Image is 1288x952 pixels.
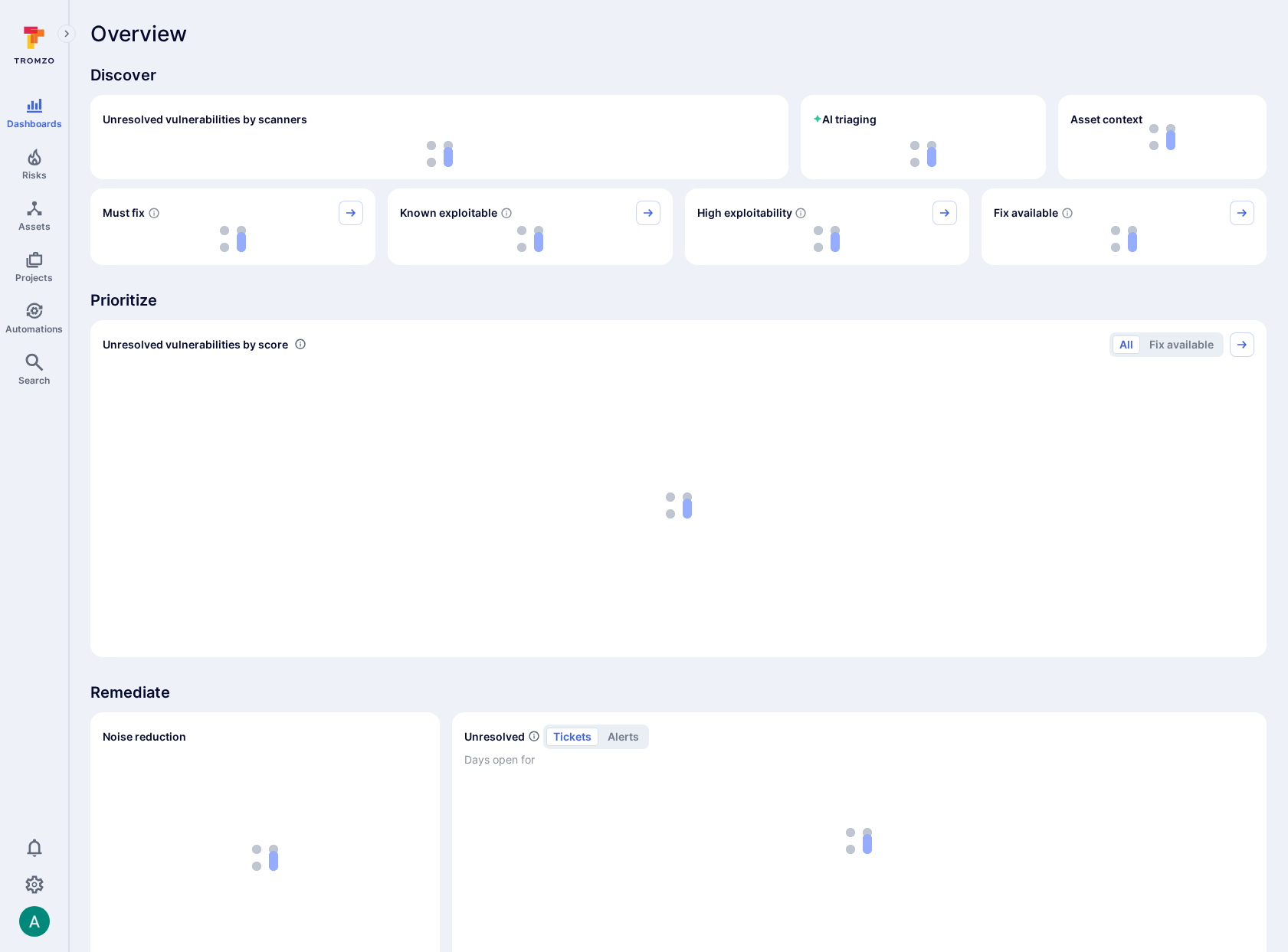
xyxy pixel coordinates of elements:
span: Search [18,375,50,386]
img: Loading... [252,845,278,871]
div: Fix available [982,188,1267,265]
i: Expand navigation menu [61,28,72,41]
span: Days open for [464,752,1254,767]
span: Asset context [1070,112,1142,127]
span: Unresolved vulnerabilities by score [103,337,288,352]
img: Loading... [220,226,246,252]
img: Loading... [1111,226,1137,252]
span: Dashboards [7,118,62,129]
span: Number of unresolved items by priority and days open [528,728,540,744]
div: Known exploitable [388,188,673,265]
span: Automations [5,323,63,335]
span: Projects [15,272,53,283]
span: High exploitability [697,205,792,221]
button: Expand navigation menu [57,25,76,43]
svg: Confirmed exploitable by KEV [500,207,513,219]
svg: Vulnerabilities with fix available [1061,207,1073,219]
img: ACg8ocLSa5mPYBaXNx3eFu_EmspyJX0laNWN7cXOFirfQ7srZveEpg=s96-c [19,906,50,937]
div: loading spinner [103,141,776,167]
button: tickets [546,728,598,746]
div: loading spinner [697,225,958,253]
div: Arjan Dehar [19,906,50,937]
img: Loading... [814,226,840,252]
span: Risks [22,169,47,181]
img: Loading... [427,141,453,167]
div: loading spinner [813,141,1034,167]
span: Must fix [103,205,145,221]
button: All [1113,335,1140,354]
div: loading spinner [103,225,363,253]
h2: Unresolved vulnerabilities by scanners [103,112,307,127]
span: Overview [90,21,187,46]
h2: Unresolved [464,729,525,744]
div: Number of vulnerabilities in status 'Open' 'Triaged' and 'In process' grouped by score [294,336,306,352]
div: loading spinner [400,225,660,253]
span: Prioritize [90,290,1267,311]
div: Must fix [90,188,375,265]
img: Loading... [910,141,936,167]
span: Noise reduction [103,730,186,743]
h2: AI triaging [813,112,877,127]
div: High exploitability [685,188,970,265]
button: Fix available [1142,335,1221,354]
span: Known exploitable [400,205,497,221]
div: loading spinner [103,366,1254,645]
svg: Risk score >=40 , missed SLA [148,207,160,219]
span: Assets [18,221,51,232]
span: Fix available [994,205,1058,221]
img: Loading... [517,226,543,252]
svg: EPSS score ≥ 0.7 [795,207,807,219]
span: Remediate [90,682,1267,703]
img: Loading... [666,492,692,519]
span: Discover [90,64,1267,86]
button: alerts [601,728,646,746]
div: loading spinner [994,225,1254,253]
